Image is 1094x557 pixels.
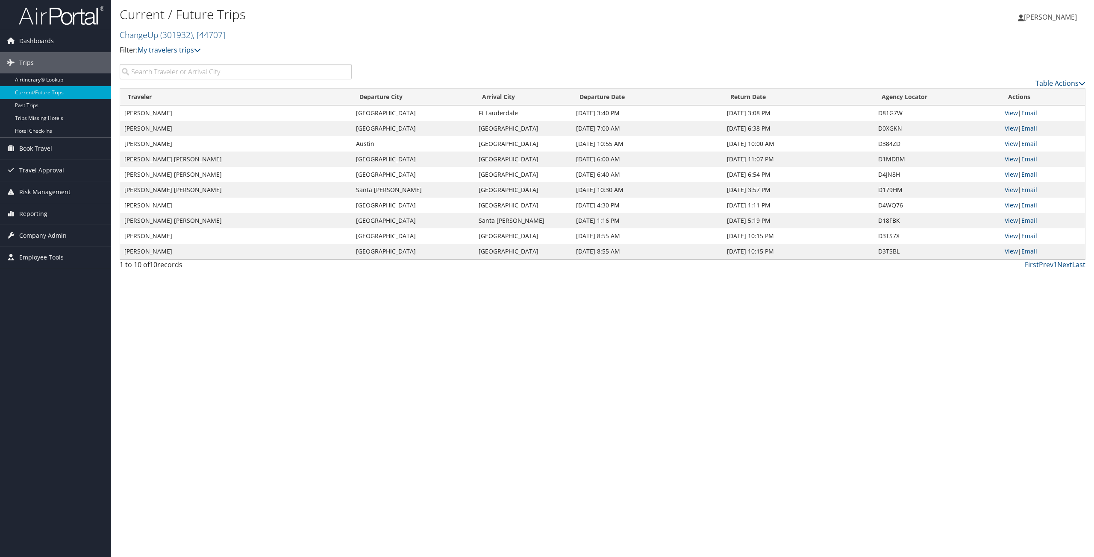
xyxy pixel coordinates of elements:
input: Search Traveler or Arrival City [120,64,352,79]
td: [PERSON_NAME] [120,244,352,259]
span: Dashboards [19,30,54,52]
div: 1 to 10 of records [120,260,352,274]
a: View [1005,170,1018,178]
a: Next [1057,260,1072,269]
td: [DATE] 5:19 PM [723,213,874,228]
th: Agency Locator: activate to sort column ascending [874,89,1000,105]
th: Traveler: activate to sort column ascending [120,89,352,105]
p: Filter: [120,45,764,56]
a: Email [1021,155,1037,163]
td: [DATE] 3:57 PM [723,182,874,198]
td: [GEOGRAPHIC_DATA] [352,244,474,259]
td: | [1000,198,1085,213]
td: [PERSON_NAME] [120,228,352,244]
a: View [1005,247,1018,255]
td: [DATE] 10:15 PM [723,228,874,244]
td: D1MDBM [874,152,1000,167]
a: Email [1021,140,1037,148]
td: [PERSON_NAME] [PERSON_NAME] [120,182,352,198]
a: ChangeUp [120,29,225,41]
td: [PERSON_NAME] [PERSON_NAME] [120,167,352,182]
span: 10 [150,260,157,269]
td: D3TSBL [874,244,1000,259]
a: Email [1021,109,1037,117]
td: [DATE] 6:54 PM [723,167,874,182]
span: Reporting [19,203,47,225]
a: Email [1021,247,1037,255]
span: [PERSON_NAME] [1024,12,1077,22]
a: Email [1021,170,1037,178]
td: D0XGKN [874,121,1000,136]
td: [GEOGRAPHIC_DATA] [352,228,474,244]
td: [GEOGRAPHIC_DATA] [474,121,572,136]
a: First [1025,260,1039,269]
td: | [1000,213,1085,228]
a: Email [1021,201,1037,209]
td: [GEOGRAPHIC_DATA] [474,228,572,244]
td: [GEOGRAPHIC_DATA] [352,105,474,121]
td: D81G7W [874,105,1000,121]
td: [GEOGRAPHIC_DATA] [352,167,474,182]
td: [GEOGRAPHIC_DATA] [474,244,572,259]
a: Email [1021,186,1037,194]
td: | [1000,152,1085,167]
td: [DATE] 6:40 AM [572,167,723,182]
td: [DATE] 6:00 AM [572,152,723,167]
th: Departure City: activate to sort column ascending [352,89,474,105]
span: Book Travel [19,138,52,159]
td: D4JN8H [874,167,1000,182]
span: ( 301932 ) [160,29,193,41]
td: [GEOGRAPHIC_DATA] [474,198,572,213]
span: Trips [19,52,34,73]
a: View [1005,124,1018,132]
span: Travel Approval [19,160,64,181]
td: | [1000,244,1085,259]
td: [PERSON_NAME] [PERSON_NAME] [120,213,352,228]
td: Austin [352,136,474,152]
span: Risk Management [19,181,71,203]
td: [DATE] 10:55 AM [572,136,723,152]
td: [PERSON_NAME] [120,198,352,213]
td: | [1000,228,1085,244]
td: [PERSON_NAME] [120,136,352,152]
th: Departure Date: activate to sort column descending [572,89,723,105]
td: [PERSON_NAME] [120,121,352,136]
a: Table Actions [1035,79,1085,88]
td: | [1000,121,1085,136]
a: Email [1021,216,1037,225]
a: View [1005,201,1018,209]
td: [DATE] 1:16 PM [572,213,723,228]
td: [DATE] 8:55 AM [572,228,723,244]
a: Email [1021,232,1037,240]
td: [GEOGRAPHIC_DATA] [352,152,474,167]
span: Company Admin [19,225,67,246]
td: D179HM [874,182,1000,198]
a: Last [1072,260,1085,269]
td: Ft Lauderdale [474,105,572,121]
td: [GEOGRAPHIC_DATA] [352,198,474,213]
a: View [1005,216,1018,225]
td: [GEOGRAPHIC_DATA] [474,152,572,167]
span: Employee Tools [19,247,64,268]
td: [DATE] 10:30 AM [572,182,723,198]
td: [DATE] 7:00 AM [572,121,723,136]
a: View [1005,155,1018,163]
td: [GEOGRAPHIC_DATA] [474,136,572,152]
a: My travelers trips [138,45,201,55]
th: Arrival City: activate to sort column ascending [474,89,572,105]
td: | [1000,105,1085,121]
td: [GEOGRAPHIC_DATA] [352,213,474,228]
td: [DATE] 11:07 PM [723,152,874,167]
td: D4WQ76 [874,198,1000,213]
th: Actions [1000,89,1085,105]
td: [PERSON_NAME] [PERSON_NAME] [120,152,352,167]
td: [GEOGRAPHIC_DATA] [474,182,572,198]
td: [GEOGRAPHIC_DATA] [352,121,474,136]
td: [GEOGRAPHIC_DATA] [474,167,572,182]
td: [DATE] 6:38 PM [723,121,874,136]
td: Santa [PERSON_NAME] [352,182,474,198]
td: [DATE] 8:55 AM [572,244,723,259]
td: D18FBK [874,213,1000,228]
a: View [1005,140,1018,148]
td: D384ZD [874,136,1000,152]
